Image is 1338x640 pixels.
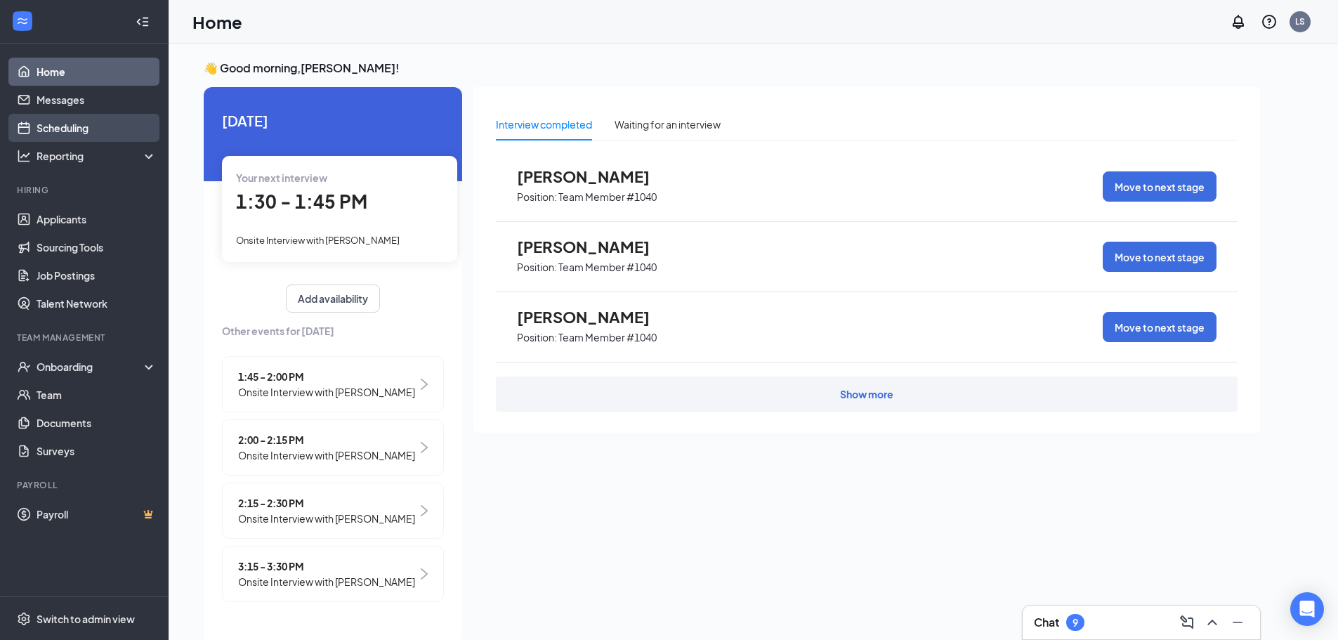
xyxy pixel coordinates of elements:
[17,479,154,491] div: Payroll
[238,384,415,400] span: Onsite Interview with [PERSON_NAME]
[517,167,671,185] span: [PERSON_NAME]
[37,360,145,374] div: Onboarding
[204,60,1260,76] h3: 👋 Good morning, [PERSON_NAME] !
[558,331,657,344] p: Team Member #1040
[192,10,242,34] h1: Home
[236,235,400,246] span: Onsite Interview with [PERSON_NAME]
[1261,13,1278,30] svg: QuestionInfo
[1226,611,1249,634] button: Minimize
[1176,611,1198,634] button: ComposeMessage
[136,15,150,29] svg: Collapse
[17,184,154,196] div: Hiring
[15,14,29,28] svg: WorkstreamLogo
[37,233,157,261] a: Sourcing Tools
[238,559,415,574] span: 3:15 - 3:30 PM
[37,381,157,409] a: Team
[37,149,157,163] div: Reporting
[517,237,671,256] span: [PERSON_NAME]
[558,261,657,274] p: Team Member #1040
[238,495,415,511] span: 2:15 - 2:30 PM
[517,190,557,204] p: Position:
[37,409,157,437] a: Documents
[236,171,327,184] span: Your next interview
[615,117,721,132] div: Waiting for an interview
[37,289,157,318] a: Talent Network
[496,117,592,132] div: Interview completed
[1103,242,1216,272] button: Move to next stage
[17,149,31,163] svg: Analysis
[1034,615,1059,630] h3: Chat
[236,190,367,213] span: 1:30 - 1:45 PM
[1201,611,1224,634] button: ChevronUp
[17,612,31,626] svg: Settings
[37,437,157,465] a: Surveys
[517,331,557,344] p: Position:
[222,323,444,339] span: Other events for [DATE]
[1103,312,1216,342] button: Move to next stage
[1290,592,1324,626] div: Open Intercom Messenger
[238,369,415,384] span: 1:45 - 2:00 PM
[238,432,415,448] span: 2:00 - 2:15 PM
[1295,15,1305,27] div: LS
[1204,614,1221,631] svg: ChevronUp
[238,511,415,526] span: Onsite Interview with [PERSON_NAME]
[37,612,135,626] div: Switch to admin view
[517,308,671,326] span: [PERSON_NAME]
[37,86,157,114] a: Messages
[840,387,893,401] div: Show more
[517,261,557,274] p: Position:
[37,500,157,528] a: PayrollCrown
[558,190,657,204] p: Team Member #1040
[17,360,31,374] svg: UserCheck
[238,574,415,589] span: Onsite Interview with [PERSON_NAME]
[1103,171,1216,202] button: Move to next stage
[17,332,154,344] div: Team Management
[238,448,415,463] span: Onsite Interview with [PERSON_NAME]
[37,261,157,289] a: Job Postings
[1179,614,1195,631] svg: ComposeMessage
[1230,13,1247,30] svg: Notifications
[37,58,157,86] a: Home
[286,285,380,313] button: Add availability
[37,205,157,233] a: Applicants
[37,114,157,142] a: Scheduling
[222,110,444,131] span: [DATE]
[1229,614,1246,631] svg: Minimize
[1073,617,1078,629] div: 9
